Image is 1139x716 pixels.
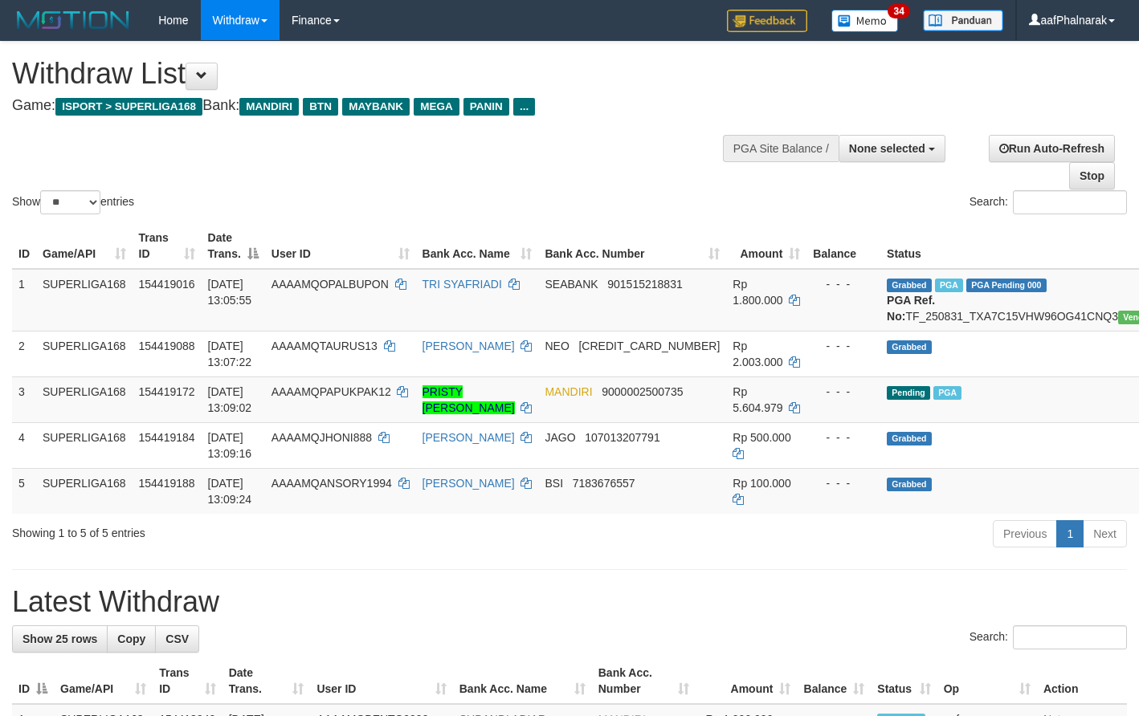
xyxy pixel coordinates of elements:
[22,633,97,645] span: Show 25 rows
[139,431,195,444] span: 154419184
[117,633,145,645] span: Copy
[813,338,874,354] div: - - -
[585,431,659,444] span: Copy 107013207791 to clipboard
[423,477,515,490] a: [PERSON_NAME]
[887,340,932,354] span: Grabbed
[36,223,133,269] th: Game/API: activate to sort column ascending
[155,625,199,653] a: CSV
[806,223,880,269] th: Balance
[165,633,189,645] span: CSV
[923,10,1003,31] img: panduan.png
[423,385,515,414] a: PRISTY [PERSON_NAME]
[592,658,696,704] th: Bank Acc. Number: activate to sort column ascending
[423,431,515,444] a: [PERSON_NAME]
[239,98,299,116] span: MANDIRI
[888,4,909,18] span: 34
[727,10,807,32] img: Feedback.jpg
[813,475,874,491] div: - - -
[36,269,133,332] td: SUPERLIGA168
[733,385,782,414] span: Rp 5.604.979
[12,223,36,269] th: ID
[12,98,743,114] h4: Game: Bank:
[423,340,515,352] a: [PERSON_NAME]
[1037,658,1127,704] th: Action
[453,658,592,704] th: Bank Acc. Name: activate to sort column ascending
[36,376,133,422] td: SUPERLIGA168
[849,142,925,155] span: None selected
[271,431,372,444] span: AAAAMQJHONI888
[545,278,598,291] span: SEABANK
[1069,162,1115,189] a: Stop
[726,223,806,269] th: Amount: activate to sort column ascending
[12,58,743,90] h1: Withdraw List
[12,190,134,214] label: Show entries
[813,429,874,445] div: - - -
[733,278,782,307] span: Rp 1.800.000
[607,278,682,291] span: Copy 901515218831 to clipboard
[208,477,252,506] span: [DATE] 13:09:24
[839,135,945,162] button: None selected
[40,190,100,214] select: Showentries
[36,468,133,514] td: SUPERLIGA168
[733,431,790,444] span: Rp 500.000
[303,98,338,116] span: BTN
[36,422,133,468] td: SUPERLIGA168
[271,385,391,398] span: AAAAMQPAPUKPAK12
[12,8,134,32] img: MOTION_logo.png
[813,384,874,400] div: - - -
[271,340,378,352] span: AAAAMQTAURUS13
[578,340,720,352] span: Copy 5859459281084847 to clipboard
[989,135,1115,162] a: Run Auto-Refresh
[887,478,932,491] span: Grabbed
[12,586,1127,618] h1: Latest Withdraw
[813,276,874,292] div: - - -
[153,658,222,704] th: Trans ID: activate to sort column ascending
[36,331,133,376] td: SUPERLIGA168
[342,98,410,116] span: MAYBANK
[416,223,539,269] th: Bank Acc. Name: activate to sort column ascending
[12,422,36,468] td: 4
[12,269,36,332] td: 1
[139,477,195,490] span: 154419188
[871,658,937,704] th: Status: activate to sort column ascending
[993,520,1057,547] a: Previous
[271,477,392,490] span: AAAAMQANSORY1994
[54,658,153,704] th: Game/API: activate to sort column ascending
[107,625,156,653] a: Copy
[545,340,569,352] span: NEO
[538,223,726,269] th: Bank Acc. Number: activate to sort column ascending
[423,278,502,291] a: TRI SYAFRIADI
[265,223,416,269] th: User ID: activate to sort column ascending
[139,385,195,398] span: 154419172
[545,477,563,490] span: BSI
[208,340,252,368] span: [DATE] 13:07:22
[933,386,961,400] span: Marked by aafsoumeymey
[12,376,36,422] td: 3
[966,279,1047,292] span: PGA Pending
[602,385,683,398] span: Copy 9000002500735 to clipboard
[139,340,195,352] span: 154419088
[733,477,790,490] span: Rp 100.000
[271,278,389,291] span: AAAAMQOPALBUPON
[797,658,871,704] th: Balance: activate to sort column ascending
[12,625,108,653] a: Show 25 rows
[208,431,252,460] span: [DATE] 13:09:16
[310,658,452,704] th: User ID: activate to sort column ascending
[573,477,635,490] span: Copy 7183676557 to clipboard
[970,190,1127,214] label: Search:
[55,98,202,116] span: ISPORT > SUPERLIGA168
[937,658,1037,704] th: Op: activate to sort column ascending
[970,625,1127,649] label: Search:
[222,658,311,704] th: Date Trans.: activate to sort column ascending
[723,135,839,162] div: PGA Site Balance /
[935,279,963,292] span: Marked by aafsengchandara
[12,468,36,514] td: 5
[696,658,798,704] th: Amount: activate to sort column ascending
[887,432,932,445] span: Grabbed
[1013,625,1127,649] input: Search:
[887,279,932,292] span: Grabbed
[202,223,265,269] th: Date Trans.: activate to sort column descending
[831,10,899,32] img: Button%20Memo.svg
[139,278,195,291] span: 154419016
[545,385,592,398] span: MANDIRI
